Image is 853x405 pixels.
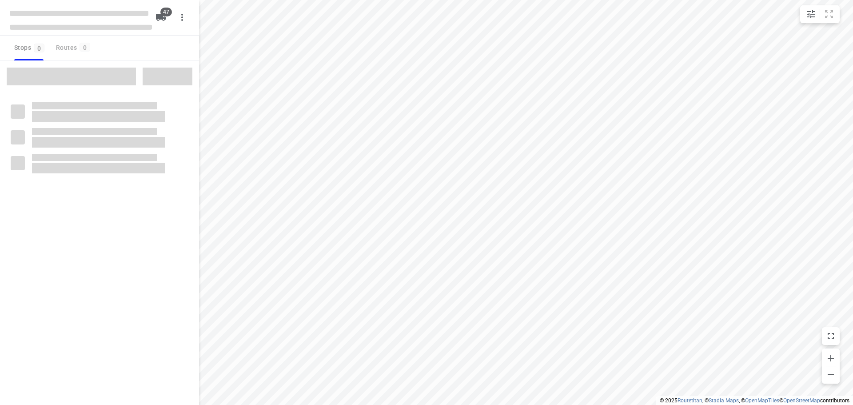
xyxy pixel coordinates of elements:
[745,397,779,404] a: OpenMapTiles
[660,397,849,404] li: © 2025 , © , © © contributors
[709,397,739,404] a: Stadia Maps
[802,5,820,23] button: Map settings
[678,397,702,404] a: Routetitan
[783,397,820,404] a: OpenStreetMap
[800,5,840,23] div: small contained button group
